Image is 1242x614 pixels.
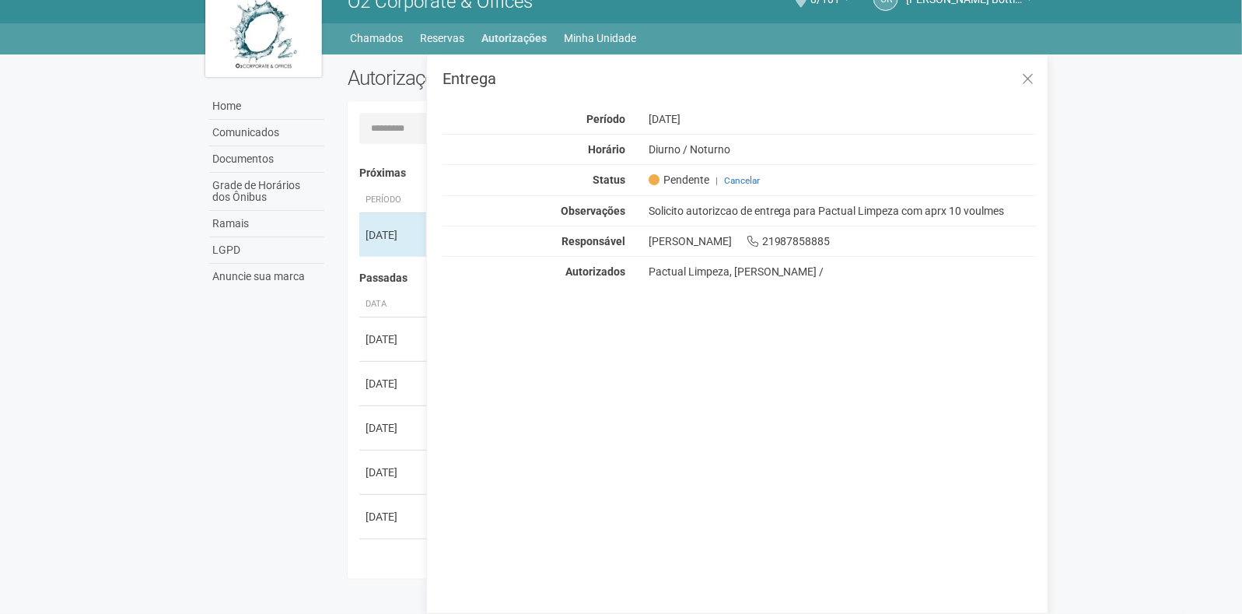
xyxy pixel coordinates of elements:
div: [DATE] [366,509,423,525]
strong: Horário [588,143,625,156]
span: Pendente [649,173,709,187]
div: [DATE] [366,420,423,436]
div: Solicito autorizcao de entrega para Pactual Limpeza com aprx 10 voulmes [637,204,1048,218]
a: Comunicados [209,120,324,146]
a: Ramais [209,211,324,237]
div: [DATE] [366,465,423,480]
div: [DATE] [366,376,423,391]
a: Autorizações [482,27,548,49]
div: Pactual Limpeza, [PERSON_NAME] / [649,265,1037,279]
div: [DATE] [366,227,423,243]
strong: Autorizados [565,265,625,278]
a: LGPD [209,237,324,264]
th: Período [359,188,429,213]
a: Home [209,93,324,120]
a: Anuncie sua marca [209,264,324,289]
strong: Status [593,174,625,186]
a: Reservas [421,27,465,49]
a: Documentos [209,146,324,173]
span: | [715,175,718,186]
a: Chamados [351,27,404,49]
strong: Período [586,113,625,125]
h3: Entrega [443,71,1036,86]
a: Minha Unidade [565,27,637,49]
h4: Passadas [359,272,1026,284]
h4: Próximas [359,167,1026,179]
a: Grade de Horários dos Ônibus [209,173,324,211]
div: [DATE] [637,112,1048,126]
div: Diurno / Noturno [637,142,1048,156]
div: [DATE] [366,332,423,347]
strong: Observações [561,205,625,217]
div: [PERSON_NAME] 21987858885 [637,234,1048,248]
a: Cancelar [724,175,760,186]
th: Data [359,292,429,318]
h2: Autorizações [348,66,680,89]
strong: Responsável [562,235,625,247]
